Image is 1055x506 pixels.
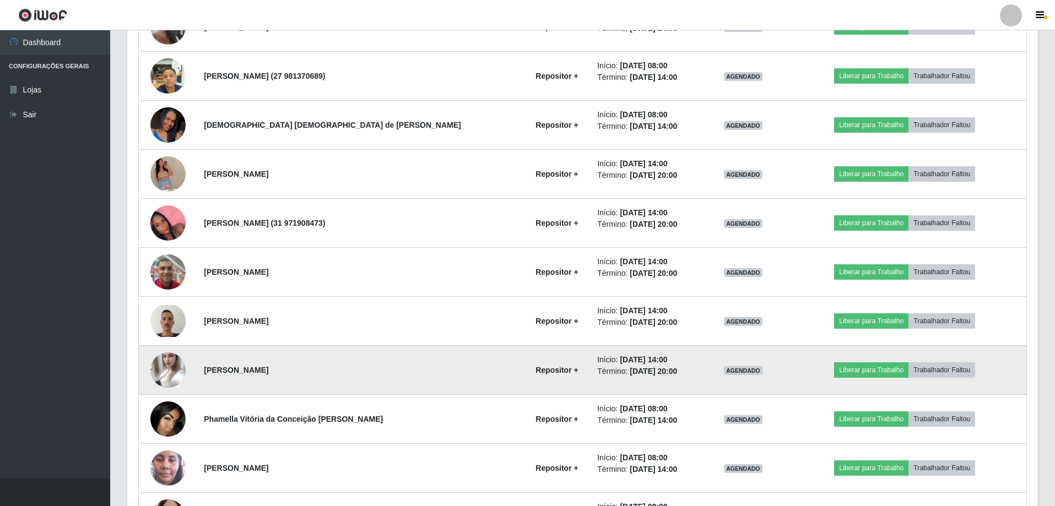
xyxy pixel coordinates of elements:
[535,121,578,129] strong: Repositor +
[620,159,667,168] time: [DATE] 14:00
[204,121,461,129] strong: [DEMOGRAPHIC_DATA] [DEMOGRAPHIC_DATA] de [PERSON_NAME]
[834,411,908,427] button: Liberar para Trabalho
[620,208,667,217] time: [DATE] 14:00
[597,403,696,415] li: Início:
[204,268,268,276] strong: [PERSON_NAME]
[597,452,696,464] li: Início:
[150,346,186,393] img: 1757428869245.jpeg
[834,264,908,280] button: Liberar para Trabalho
[535,72,578,80] strong: Repositor +
[597,60,696,72] li: Início:
[620,110,667,119] time: [DATE] 08:00
[150,86,186,164] img: 1755438543328.jpeg
[620,306,667,315] time: [DATE] 14:00
[597,72,696,83] li: Término:
[597,256,696,268] li: Início:
[535,170,578,178] strong: Repositor +
[597,464,696,475] li: Término:
[204,219,325,227] strong: [PERSON_NAME] (31 971908473)
[834,117,908,133] button: Liberar para Trabalho
[535,219,578,227] strong: Repositor +
[620,257,667,266] time: [DATE] 14:00
[620,61,667,70] time: [DATE] 08:00
[724,219,762,228] span: AGENDADO
[150,248,186,295] img: 1752676731308.jpeg
[597,109,696,121] li: Início:
[630,465,677,474] time: [DATE] 14:00
[597,415,696,426] li: Término:
[908,215,975,231] button: Trabalhador Faltou
[535,415,578,423] strong: Repositor +
[724,317,762,326] span: AGENDADO
[204,464,268,472] strong: [PERSON_NAME]
[908,68,975,84] button: Trabalhador Faltou
[535,268,578,276] strong: Repositor +
[597,207,696,219] li: Início:
[535,366,578,374] strong: Repositor +
[535,23,578,31] strong: Repositor +
[724,121,762,130] span: AGENDADO
[834,166,908,182] button: Liberar para Trabalho
[150,134,186,214] img: 1745850346795.jpeg
[204,23,268,31] strong: [PERSON_NAME]
[597,268,696,279] li: Término:
[597,305,696,317] li: Início:
[18,8,67,22] img: CoreUI Logo
[204,415,383,423] strong: Phamella Vitória da Conceição [PERSON_NAME]
[908,264,975,280] button: Trabalhador Faltou
[834,362,908,378] button: Liberar para Trabalho
[597,219,696,230] li: Término:
[630,416,677,425] time: [DATE] 14:00
[597,317,696,328] li: Término:
[724,415,762,424] span: AGENDADO
[724,366,762,375] span: AGENDADO
[597,170,696,181] li: Término:
[630,171,677,179] time: [DATE] 20:00
[620,453,667,462] time: [DATE] 08:00
[630,220,677,228] time: [DATE] 20:00
[908,411,975,427] button: Trabalhador Faltou
[724,170,762,179] span: AGENDADO
[908,362,975,378] button: Trabalhador Faltou
[597,158,696,170] li: Início:
[535,464,578,472] strong: Repositor +
[834,460,908,476] button: Liberar para Trabalho
[834,215,908,231] button: Liberar para Trabalho
[724,464,762,473] span: AGENDADO
[620,355,667,364] time: [DATE] 14:00
[908,117,975,133] button: Trabalhador Faltou
[630,367,677,376] time: [DATE] 20:00
[834,313,908,329] button: Liberar para Trabalho
[630,122,677,130] time: [DATE] 14:00
[724,72,762,81] span: AGENDADO
[630,318,677,327] time: [DATE] 20:00
[908,460,975,476] button: Trabalhador Faltou
[908,166,975,182] button: Trabalhador Faltou
[204,72,325,80] strong: [PERSON_NAME] (27 981370689)
[597,354,696,366] li: Início:
[597,366,696,377] li: Término:
[834,68,908,84] button: Liberar para Trabalho
[204,366,268,374] strong: [PERSON_NAME]
[150,192,186,254] img: 1750875229088.jpeg
[150,401,186,437] img: 1749149252498.jpeg
[908,313,975,329] button: Trabalhador Faltou
[724,268,762,277] span: AGENDADO
[535,317,578,325] strong: Repositor +
[630,73,677,81] time: [DATE] 14:00
[630,269,677,278] time: [DATE] 20:00
[204,317,268,325] strong: [PERSON_NAME]
[150,305,186,337] img: 1756570684612.jpeg
[204,170,268,178] strong: [PERSON_NAME]
[150,52,186,99] img: 1755367565245.jpeg
[620,404,667,413] time: [DATE] 08:00
[597,121,696,132] li: Término:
